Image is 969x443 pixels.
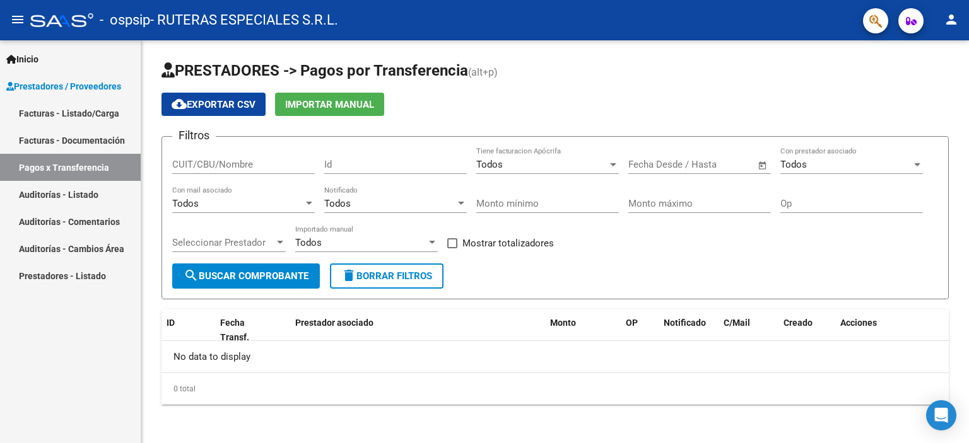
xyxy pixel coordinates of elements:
datatable-header-cell: ID [161,309,215,351]
button: Open calendar [756,158,770,173]
span: Fecha Transf. [220,318,249,342]
mat-icon: person [944,12,959,27]
input: Fecha inicio [628,159,679,170]
button: Buscar Comprobante [172,263,320,289]
datatable-header-cell: Notificado [659,309,719,351]
span: PRESTADORES -> Pagos por Transferencia [161,62,468,79]
span: Mostrar totalizadores [462,236,554,251]
mat-icon: cloud_download [172,96,187,112]
span: Importar Manual [285,99,374,110]
datatable-header-cell: C/Mail [719,309,778,351]
span: Todos [324,198,351,209]
mat-icon: search [184,268,199,283]
span: Buscar Comprobante [184,270,308,282]
datatable-header-cell: OP [621,309,659,351]
button: Importar Manual [275,93,384,116]
span: Todos [295,237,322,248]
span: Seleccionar Prestador [172,237,274,248]
datatable-header-cell: Monto [545,309,621,351]
h3: Filtros [172,127,216,144]
div: No data to display [161,341,949,372]
span: Prestador asociado [295,318,373,328]
span: C/Mail [724,318,750,328]
span: Todos [780,159,807,170]
span: Todos [476,159,503,170]
span: ID [167,318,175,328]
button: Borrar Filtros [330,263,443,289]
datatable-header-cell: Prestador asociado [290,309,545,351]
datatable-header-cell: Acciones [835,309,949,351]
span: - ospsip [100,6,150,34]
span: Inicio [6,52,38,66]
span: Todos [172,198,199,209]
div: 0 total [161,373,949,405]
span: Creado [784,318,813,328]
span: Borrar Filtros [341,270,432,282]
span: - RUTERAS ESPECIALES S.R.L. [150,6,338,34]
span: OP [626,318,638,328]
span: Exportar CSV [172,99,255,110]
span: Monto [550,318,576,328]
input: Fecha fin [691,159,752,170]
span: Acciones [840,318,877,328]
span: (alt+p) [468,66,498,78]
datatable-header-cell: Fecha Transf. [215,309,272,351]
div: Open Intercom Messenger [926,400,956,430]
button: Exportar CSV [161,93,266,116]
span: Prestadores / Proveedores [6,79,121,93]
span: Notificado [664,318,706,328]
mat-icon: delete [341,268,356,283]
datatable-header-cell: Creado [778,309,835,351]
mat-icon: menu [10,12,25,27]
